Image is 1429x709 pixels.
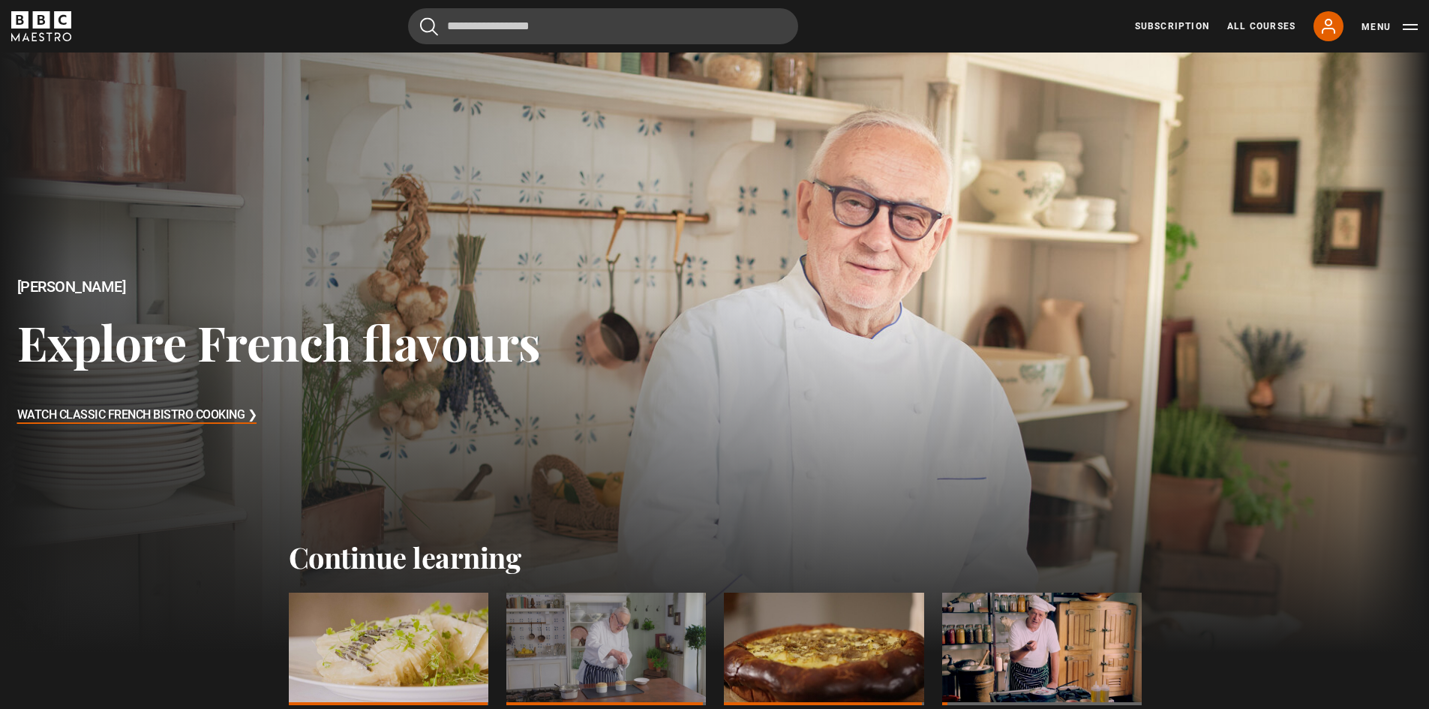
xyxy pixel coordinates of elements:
[1227,20,1295,33] a: All Courses
[289,540,1141,575] h2: Continue learning
[17,278,541,296] h2: [PERSON_NAME]
[1361,20,1418,35] button: Toggle navigation
[17,313,541,371] h3: Explore French flavours
[420,17,438,36] button: Submit the search query
[1135,20,1209,33] a: Subscription
[408,8,798,44] input: Search
[11,11,71,41] svg: BBC Maestro
[17,404,257,427] h3: Watch Classic French Bistro Cooking ❯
